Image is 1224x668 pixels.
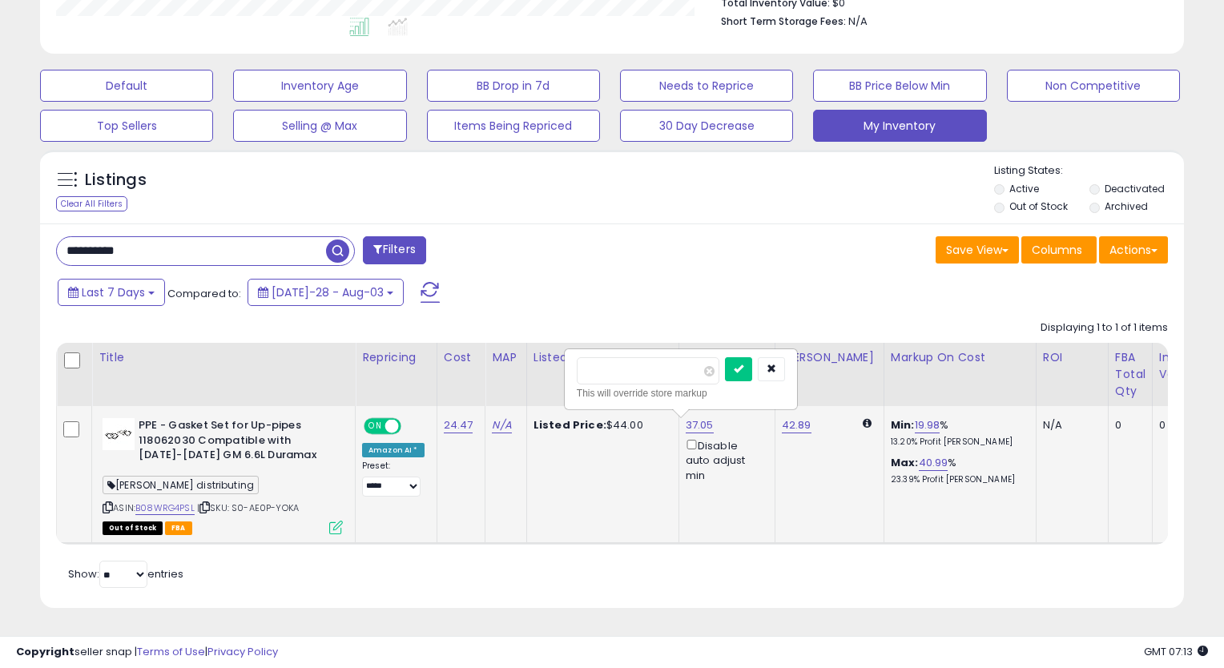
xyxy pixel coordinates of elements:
[1105,199,1148,213] label: Archived
[103,476,259,494] span: [PERSON_NAME] distributing
[233,70,406,102] button: Inventory Age
[139,418,333,467] b: PPE - Gasket Set for Up-pipes 118062030 Compatible with [DATE]-[DATE] GM 6.6L Duramax
[884,343,1036,406] th: The percentage added to the cost of goods (COGS) that forms the calculator for Min & Max prices.
[444,349,479,366] div: Cost
[994,163,1184,179] p: Listing States:
[103,418,135,450] img: 31PH9W5LLRL._SL40_.jpg
[492,417,511,433] a: N/A
[620,70,793,102] button: Needs to Reprice
[891,437,1024,448] p: 13.20% Profit [PERSON_NAME]
[782,417,811,433] a: 42.89
[362,461,425,497] div: Preset:
[533,417,606,433] b: Listed Price:
[16,645,278,660] div: seller snap | |
[1007,70,1180,102] button: Non Competitive
[492,349,519,366] div: MAP
[1021,236,1097,264] button: Columns
[58,279,165,306] button: Last 7 Days
[620,110,793,142] button: 30 Day Decrease
[813,110,986,142] button: My Inventory
[40,70,213,102] button: Default
[362,349,430,366] div: Repricing
[1105,182,1165,195] label: Deactivated
[1009,182,1039,195] label: Active
[165,521,192,535] span: FBA
[1043,418,1096,433] div: N/A
[782,349,877,366] div: [PERSON_NAME]
[813,70,986,102] button: BB Price Below Min
[891,455,919,470] b: Max:
[1043,349,1101,366] div: ROI
[1115,418,1140,433] div: 0
[233,110,406,142] button: Selling @ Max
[167,286,241,301] span: Compared to:
[103,418,343,533] div: ASIN:
[399,420,425,433] span: OFF
[365,420,385,433] span: ON
[891,456,1024,485] div: %
[891,417,915,433] b: Min:
[915,417,940,433] a: 19.98
[1041,320,1168,336] div: Displaying 1 to 1 of 1 items
[1159,349,1195,383] div: Inv. value
[1159,418,1190,433] div: 0
[1099,236,1168,264] button: Actions
[103,521,163,535] span: All listings that are currently out of stock and unavailable for purchase on Amazon
[207,644,278,659] a: Privacy Policy
[533,349,672,366] div: Listed Price
[721,14,846,28] b: Short Term Storage Fees:
[1144,644,1208,659] span: 2025-08-11 07:13 GMT
[363,236,425,264] button: Filters
[848,14,868,29] span: N/A
[1009,199,1068,213] label: Out of Stock
[427,70,600,102] button: BB Drop in 7d
[197,501,299,514] span: | SKU: S0-AE0P-YOKA
[16,644,74,659] strong: Copyright
[891,349,1029,366] div: Markup on Cost
[686,417,714,433] a: 37.05
[99,349,348,366] div: Title
[137,644,205,659] a: Terms of Use
[891,418,1024,448] div: %
[82,284,145,300] span: Last 7 Days
[1115,349,1145,400] div: FBA Total Qty
[936,236,1019,264] button: Save View
[248,279,404,306] button: [DATE]-28 - Aug-03
[891,474,1024,485] p: 23.39% Profit [PERSON_NAME]
[68,566,183,581] span: Show: entries
[1032,242,1082,258] span: Columns
[919,455,948,471] a: 40.99
[135,501,195,515] a: B08WRG4PSL
[272,284,384,300] span: [DATE]-28 - Aug-03
[85,169,147,191] h5: Listings
[40,110,213,142] button: Top Sellers
[686,437,763,483] div: Disable auto adjust min
[444,417,473,433] a: 24.47
[362,443,425,457] div: Amazon AI *
[56,196,127,211] div: Clear All Filters
[427,110,600,142] button: Items Being Repriced
[577,385,785,401] div: This will override store markup
[533,418,666,433] div: $44.00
